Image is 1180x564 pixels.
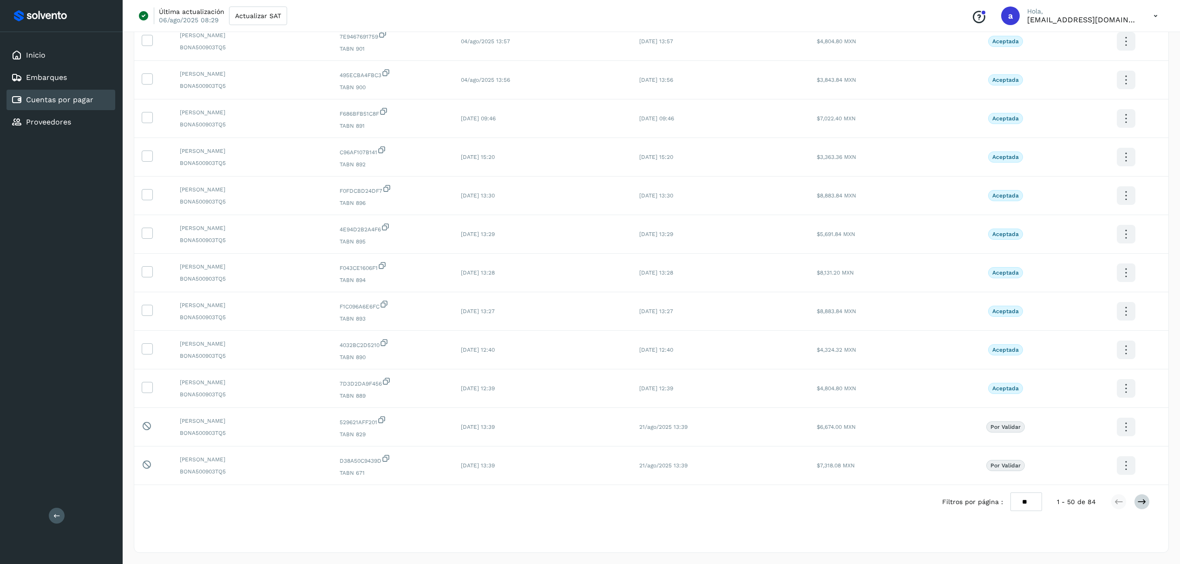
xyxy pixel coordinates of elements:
span: [PERSON_NAME] [180,185,325,194]
span: Filtros por página : [942,497,1003,507]
span: [DATE] 13:57 [639,38,673,45]
span: BONA500903TQ5 [180,197,325,206]
span: 495ECBA4FBC3 [340,68,446,79]
span: 7E9467691759 [340,30,446,41]
span: BONA500903TQ5 [180,275,325,283]
span: TABN 895 [340,237,446,246]
span: [DATE] 12:40 [461,347,495,353]
span: D38A50C9439D [340,454,446,465]
span: TABN 889 [340,392,446,400]
span: F0FDCBD24DF7 [340,184,446,195]
span: [DATE] 13:29 [639,231,673,237]
span: [DATE] 12:39 [461,385,495,392]
span: TABN 671 [340,469,446,477]
span: 04/ago/2025 13:57 [461,38,510,45]
span: [DATE] 13:27 [639,308,673,315]
span: [PERSON_NAME] [180,301,325,309]
p: Por validar [990,424,1021,430]
span: F043CE1606F1 [340,261,446,272]
span: $4,804.80 MXN [817,38,856,45]
div: Proveedores [7,112,115,132]
span: [PERSON_NAME] [180,147,325,155]
p: acruz@pakmailcentrooperativo.com [1027,15,1139,24]
span: [DATE] 13:39 [461,462,495,469]
span: [DATE] 13:39 [461,424,495,430]
span: [DATE] 13:28 [461,269,495,276]
span: [DATE] 09:46 [639,115,674,122]
span: BONA500903TQ5 [180,429,325,437]
span: 7D3D2DA9F456 [340,377,446,388]
span: 1 - 50 de 84 [1057,497,1096,507]
p: Aceptada [992,115,1019,122]
div: Embarques [7,67,115,88]
span: BONA500903TQ5 [180,313,325,321]
span: BONA500903TQ5 [180,390,325,399]
span: $7,022.40 MXN [817,115,856,122]
span: BONA500903TQ5 [180,82,325,90]
span: 4E94D2B2A4F6 [340,223,446,234]
span: [DATE] 13:29 [461,231,495,237]
span: [DATE] 13:27 [461,308,495,315]
span: 04/ago/2025 13:56 [461,77,510,83]
span: TABN 900 [340,83,446,92]
span: [PERSON_NAME] [180,340,325,348]
span: 4032BC2D5210 [340,338,446,349]
span: BONA500903TQ5 [180,120,325,129]
span: 529621AFF201 [340,415,446,426]
span: [DATE] 13:30 [639,192,673,199]
span: [PERSON_NAME] [180,417,325,425]
span: TABN 890 [340,353,446,361]
span: 21/ago/2025 13:39 [639,462,688,469]
span: BONA500903TQ5 [180,159,325,167]
span: TABN 894 [340,276,446,284]
span: [DATE] 12:40 [639,347,673,353]
span: [PERSON_NAME] [180,262,325,271]
span: TABN 893 [340,315,446,323]
div: Cuentas por pagar [7,90,115,110]
a: Proveedores [26,118,71,126]
span: [PERSON_NAME] [180,378,325,387]
p: Aceptada [992,347,1019,353]
span: [PERSON_NAME] [180,108,325,117]
span: [DATE] 13:56 [639,77,673,83]
a: Inicio [26,51,46,59]
span: [DATE] 15:20 [461,154,495,160]
span: $5,691.84 MXN [817,231,855,237]
span: [DATE] 09:46 [461,115,496,122]
p: Aceptada [992,77,1019,83]
span: BONA500903TQ5 [180,467,325,476]
span: $3,843.84 MXN [817,77,856,83]
span: TABN 891 [340,122,446,130]
span: C96AF107B141 [340,145,446,157]
span: [DATE] 15:20 [639,154,673,160]
span: $3,363.36 MXN [817,154,856,160]
span: TABN 896 [340,199,446,207]
span: [PERSON_NAME] [180,224,325,232]
p: Última actualización [159,7,224,16]
span: $4,804.80 MXN [817,385,856,392]
span: $8,883.84 MXN [817,192,856,199]
span: TABN 901 [340,45,446,53]
span: $7,318.08 MXN [817,462,855,469]
span: [DATE] 13:30 [461,192,495,199]
span: F686BFB51C8F [340,107,446,118]
span: TABN 829 [340,430,446,439]
p: Aceptada [992,38,1019,45]
p: Aceptada [992,154,1019,160]
span: BONA500903TQ5 [180,43,325,52]
span: $8,883.84 MXN [817,308,856,315]
a: Embarques [26,73,67,82]
span: BONA500903TQ5 [180,352,325,360]
span: [DATE] 13:28 [639,269,673,276]
span: F1C096A6E6FC [340,300,446,311]
span: [DATE] 12:39 [639,385,673,392]
span: $4,324.32 MXN [817,347,856,353]
span: [PERSON_NAME] [180,70,325,78]
p: Por validar [990,462,1021,469]
a: Cuentas por pagar [26,95,93,104]
span: [PERSON_NAME] [180,31,325,39]
p: 06/ago/2025 08:29 [159,16,219,24]
p: Aceptada [992,192,1019,199]
span: Actualizar SAT [235,13,281,19]
p: Aceptada [992,269,1019,276]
